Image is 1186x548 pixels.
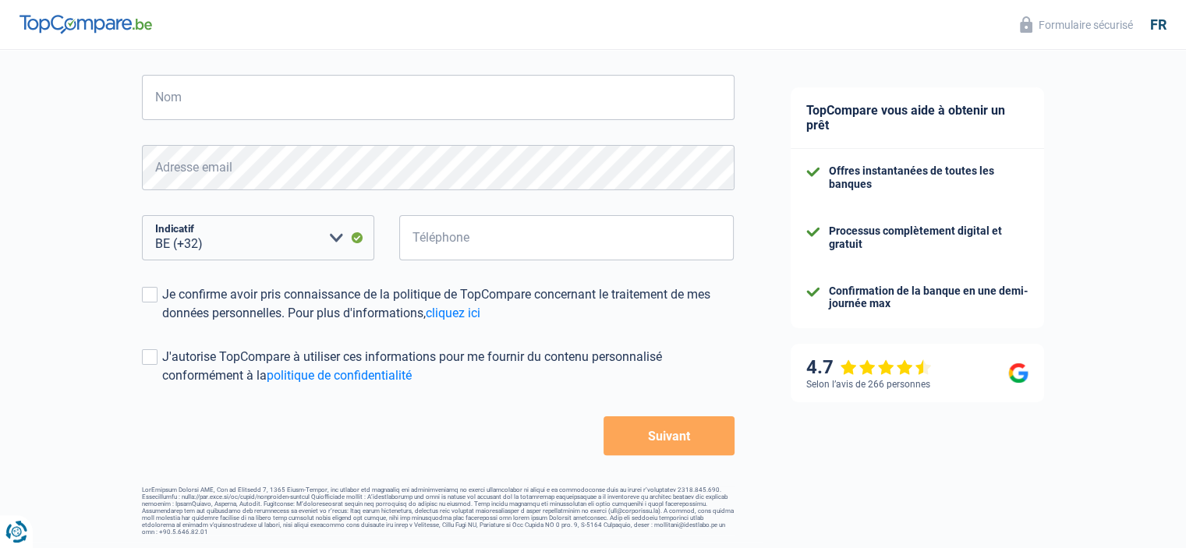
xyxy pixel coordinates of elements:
button: Suivant [604,416,734,455]
footer: LorEmipsum Dolorsi AME, Con ad Elitsedd 7, 1365 Eiusm-Tempor, inc utlabor etd magnaaliq eni admin... [142,486,735,536]
div: TopCompare vous aide à obtenir un prêt [791,87,1044,149]
div: Processus complètement digital et gratuit [829,225,1028,251]
div: J'autorise TopCompare à utiliser ces informations pour me fournir du contenu personnalisé conform... [162,348,735,385]
div: fr [1150,16,1167,34]
div: Offres instantanées de toutes les banques [829,164,1028,191]
img: TopCompare Logo [19,15,152,34]
a: politique de confidentialité [267,368,412,383]
div: Selon l’avis de 266 personnes [806,379,930,390]
div: Je confirme avoir pris connaissance de la politique de TopCompare concernant le traitement de mes... [162,285,735,323]
div: 4.7 [806,356,932,379]
div: Confirmation de la banque en une demi-journée max [829,285,1028,311]
input: 401020304 [399,215,735,260]
button: Formulaire sécurisé [1011,12,1142,37]
a: cliquez ici [426,306,480,320]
